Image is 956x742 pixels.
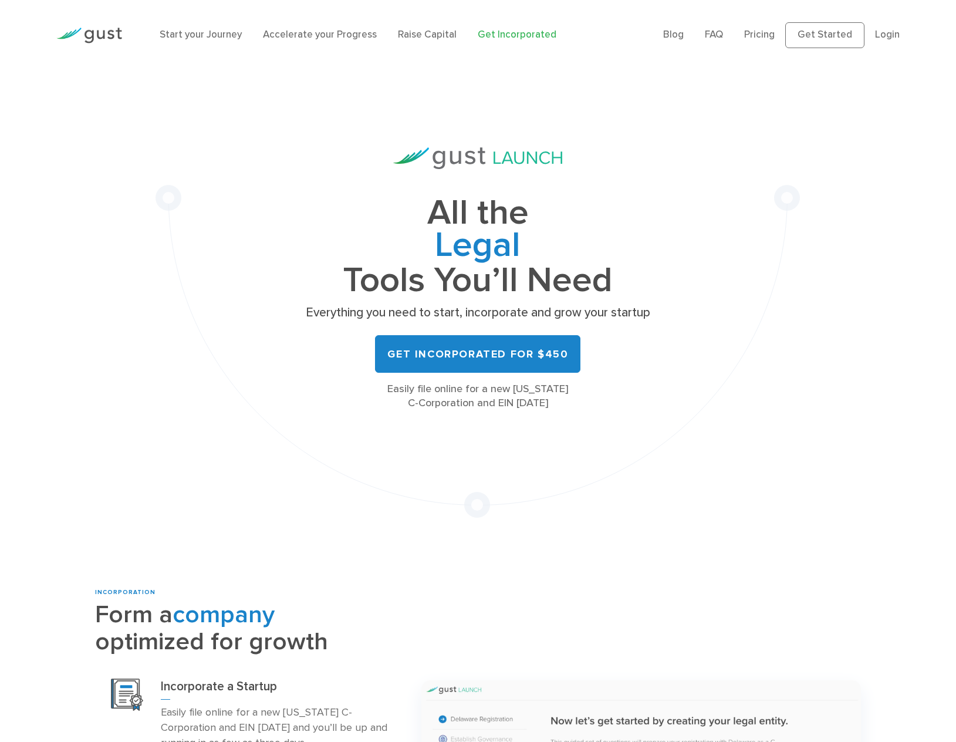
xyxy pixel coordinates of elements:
a: Get Incorporated for $450 [375,335,580,373]
a: Blog [663,29,684,41]
a: Pricing [744,29,775,41]
a: Raise Capital [398,29,457,41]
a: Login [875,29,900,41]
a: Get Incorporated [478,29,556,41]
a: Start your Journey [160,29,242,41]
span: Legal [302,230,654,265]
a: Get Started [785,22,864,48]
a: FAQ [705,29,723,41]
h2: Form a optimized for growth [95,602,404,656]
div: INCORPORATION [95,588,404,597]
a: Accelerate your Progress [263,29,377,41]
h1: All the Tools You’ll Need [302,197,654,296]
h3: Incorporate a Startup [161,679,389,700]
img: Gust Logo [56,28,122,43]
img: Incorporation Icon [111,679,143,711]
span: company [173,600,275,629]
div: Easily file online for a new [US_STATE] C-Corporation and EIN [DATE] [302,382,654,410]
img: Gust Launch Logo [393,147,562,169]
p: Everything you need to start, incorporate and grow your startup [302,305,654,321]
